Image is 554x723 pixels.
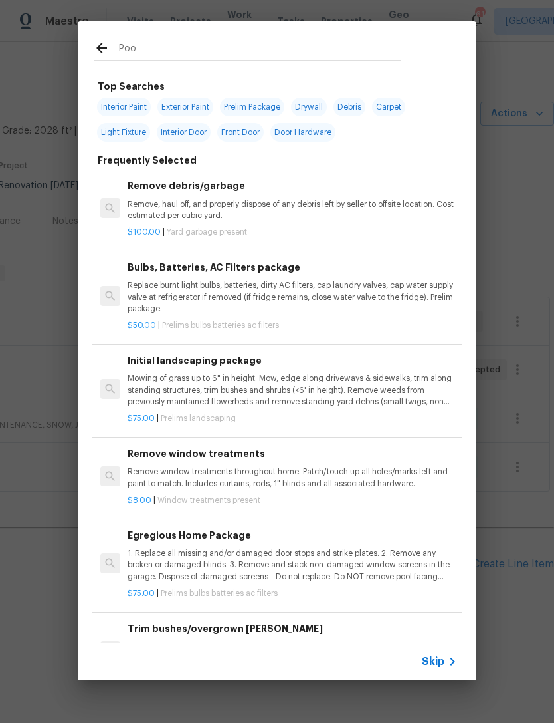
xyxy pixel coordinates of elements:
[128,373,457,407] p: Mowing of grass up to 6" in height. Mow, edge along driveways & sidewalks, trim along standing st...
[128,320,457,331] p: |
[161,589,278,597] span: Prelims bulbs batteries ac filters
[128,588,457,599] p: |
[128,495,457,506] p: |
[333,98,365,116] span: Debris
[167,228,247,236] span: Yard garbage present
[128,548,457,582] p: 1. Replace all missing and/or damaged door stops and strike plates. 2. Remove any broken or damag...
[128,621,457,636] h6: Trim bushes/overgrown [PERSON_NAME]
[97,123,150,142] span: Light Fixture
[128,589,155,597] span: $75.00
[220,98,284,116] span: Prelim Package
[157,496,260,504] span: Window treatments present
[128,528,457,543] h6: Egregious Home Package
[372,98,405,116] span: Carpet
[128,496,151,504] span: $8.00
[162,321,279,329] span: Prelims bulbs batteries ac filters
[128,260,457,275] h6: Bulbs, Batteries, AC Filters package
[157,123,211,142] span: Interior Door
[119,40,401,60] input: Search issues or repairs
[128,414,155,422] span: $75.00
[98,153,197,168] h6: Frequently Selected
[128,227,457,238] p: |
[128,466,457,489] p: Remove window treatments throughout home. Patch/touch up all holes/marks left and paint to match....
[291,98,327,116] span: Drywall
[270,123,335,142] span: Door Hardware
[98,79,165,94] h6: Top Searches
[422,655,444,668] span: Skip
[161,414,236,422] span: Prelims landscaping
[128,446,457,461] h6: Remove window treatments
[128,228,161,236] span: $100.00
[217,123,264,142] span: Front Door
[128,353,457,368] h6: Initial landscaping package
[128,199,457,221] p: Remove, haul off, and properly dispose of any debris left by seller to offsite location. Cost est...
[128,413,457,424] p: |
[128,178,457,193] h6: Remove debris/garbage
[128,280,457,314] p: Replace burnt light bulbs, batteries, dirty AC filters, cap laundry valves, cap water supply valv...
[128,321,156,329] span: $50.00
[157,98,213,116] span: Exterior Paint
[128,641,457,664] p: Trim overgrown hegdes & bushes around perimeter of home giving 12" of clearance. Properly dispose...
[97,98,151,116] span: Interior Paint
